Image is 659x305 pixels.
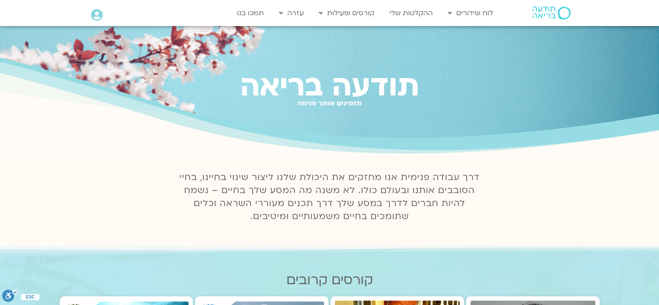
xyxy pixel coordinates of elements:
[444,5,497,21] a: לוח שידורים
[385,5,437,21] a: ההקלטות שלי
[275,5,308,21] a: עזרה
[233,5,268,21] a: תמכו בנו
[60,272,600,288] h2: קורסים קרובים
[175,171,485,223] p: דרך עבודה פנימית אנו מחזקים את היכולת שלנו ליצור שינוי בחיינו, בחיי הסובבים אותנו ובעולם כולו. לא...
[315,5,379,21] a: קורסים ופעילות
[532,7,571,20] img: תודעה בריאה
